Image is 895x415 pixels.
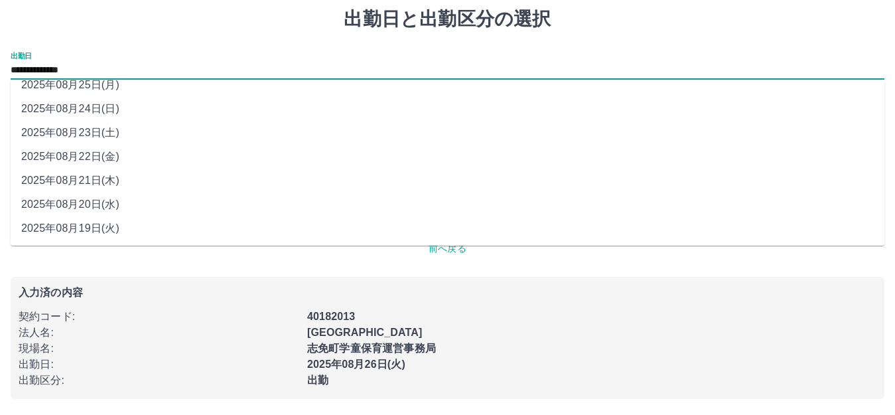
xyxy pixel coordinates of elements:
[307,359,405,370] b: 2025年08月26日(火)
[307,343,436,354] b: 志免町学童保育運営事務局
[19,373,299,388] p: 出勤区分 :
[11,145,884,169] li: 2025年08月22日(金)
[11,242,884,256] p: 前へ戻る
[307,327,423,338] b: [GEOGRAPHIC_DATA]
[11,216,884,240] li: 2025年08月19日(火)
[19,309,299,325] p: 契約コード :
[11,97,884,121] li: 2025年08月24日(日)
[11,193,884,216] li: 2025年08月20日(水)
[11,73,884,97] li: 2025年08月25日(月)
[11,121,884,145] li: 2025年08月23日(土)
[19,341,299,357] p: 現場名 :
[307,311,355,322] b: 40182013
[307,374,328,386] b: 出勤
[11,50,32,60] label: 出勤日
[19,357,299,373] p: 出勤日 :
[11,169,884,193] li: 2025年08月21日(木)
[19,325,299,341] p: 法人名 :
[19,288,876,298] p: 入力済の内容
[11,8,884,31] h1: 出勤日と出勤区分の選択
